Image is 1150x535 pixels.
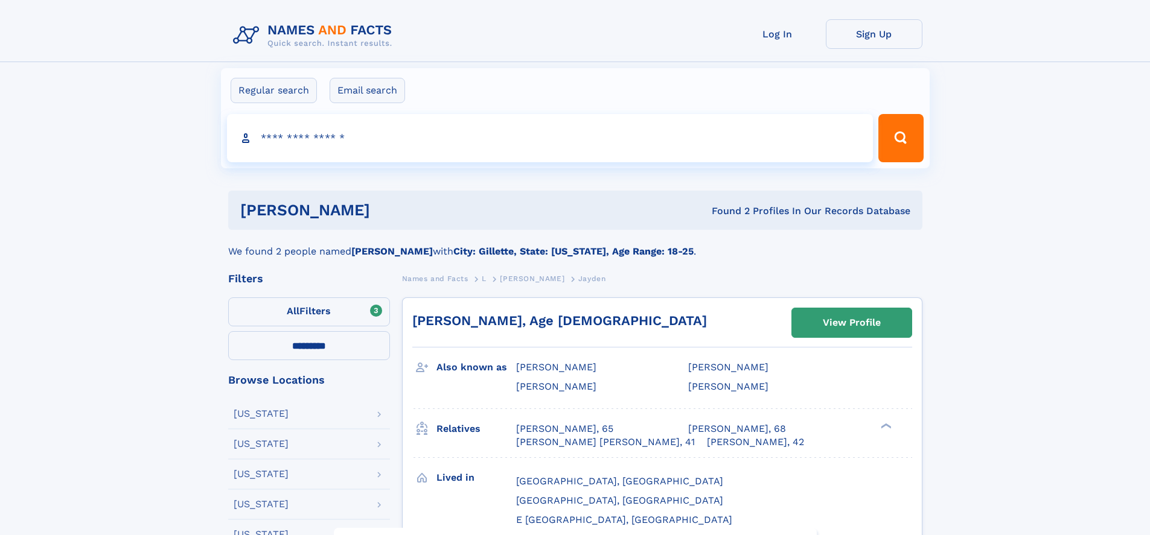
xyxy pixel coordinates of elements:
[228,375,390,385] div: Browse Locations
[482,274,487,283] span: L
[878,422,892,429] div: ❯
[330,78,405,103] label: Email search
[436,357,516,378] h3: Also known as
[453,245,694,257] b: City: Gillette, State: [US_STATE], Age Range: 18-25
[228,230,922,259] div: We found 2 people named with .
[516,475,723,487] span: [GEOGRAPHIC_DATA], [GEOGRAPHIC_DATA]
[516,514,732,525] span: E [GEOGRAPHIC_DATA], [GEOGRAPHIC_DATA]
[578,274,606,283] span: Jayden
[234,499,289,509] div: [US_STATE]
[436,419,516,439] h3: Relatives
[541,204,910,218] div: Found 2 Profiles In Our Records Database
[234,439,289,449] div: [US_STATE]
[500,274,564,283] span: [PERSON_NAME]
[878,114,923,162] button: Search Button
[228,273,390,284] div: Filters
[516,435,695,449] a: [PERSON_NAME] [PERSON_NAME], 41
[228,19,402,52] img: Logo Names and Facts
[240,203,541,218] h1: [PERSON_NAME]
[516,422,613,435] a: [PERSON_NAME], 65
[482,271,487,286] a: L
[500,271,564,286] a: [PERSON_NAME]
[707,435,804,449] a: [PERSON_NAME], 42
[516,381,596,392] span: [PERSON_NAME]
[823,309,881,337] div: View Profile
[234,469,289,479] div: [US_STATE]
[729,19,826,49] a: Log In
[688,361,768,373] span: [PERSON_NAME]
[688,422,786,435] a: [PERSON_NAME], 68
[234,409,289,419] div: [US_STATE]
[231,78,317,103] label: Regular search
[351,245,433,257] b: [PERSON_NAME]
[227,114,874,162] input: search input
[228,297,390,326] label: Filters
[826,19,922,49] a: Sign Up
[412,313,707,328] a: [PERSON_NAME], Age [DEMOGRAPHIC_DATA]
[287,305,299,317] span: All
[402,271,468,286] a: Names and Facts
[516,361,596,373] span: [PERSON_NAME]
[792,308,912,337] a: View Profile
[516,495,723,506] span: [GEOGRAPHIC_DATA], [GEOGRAPHIC_DATA]
[688,381,768,392] span: [PERSON_NAME]
[436,467,516,488] h3: Lived in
